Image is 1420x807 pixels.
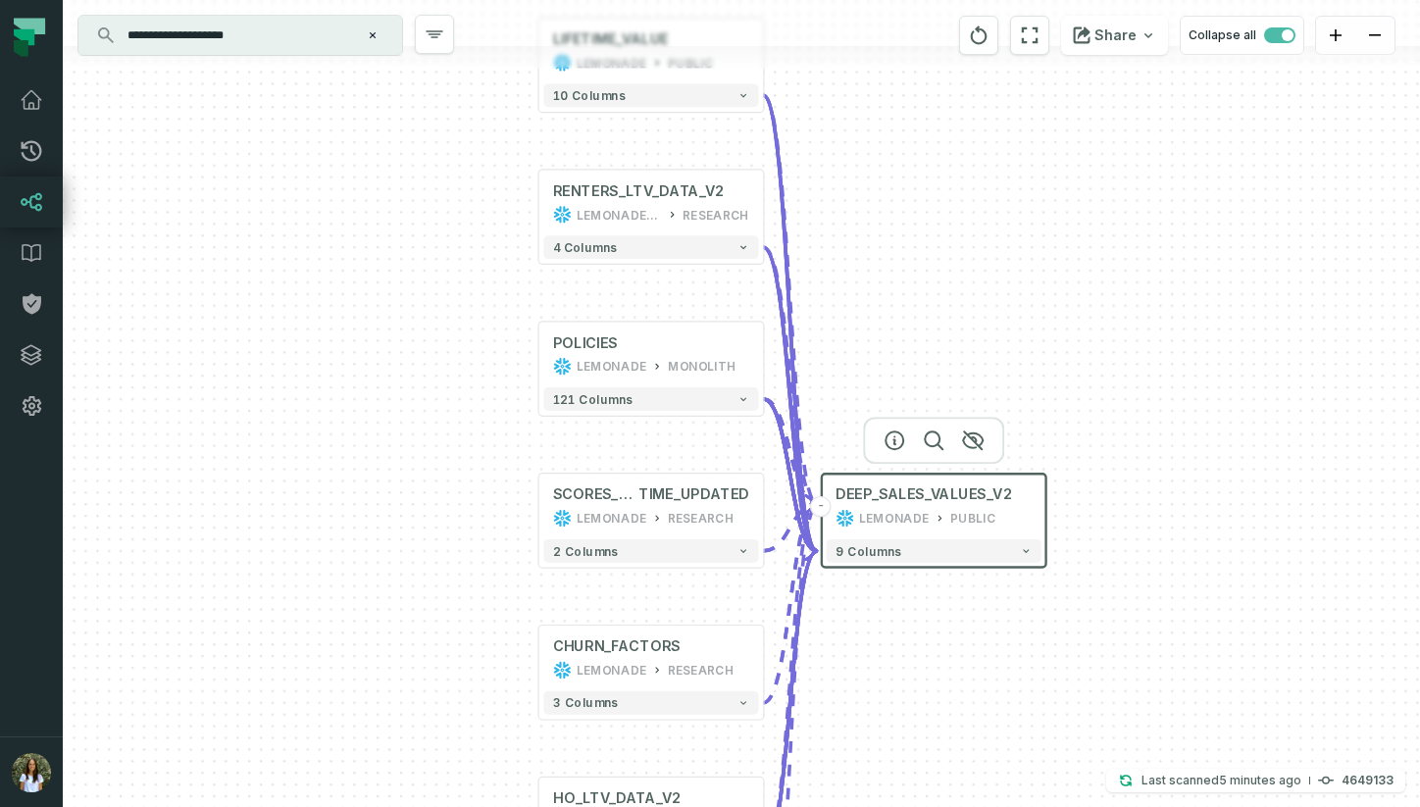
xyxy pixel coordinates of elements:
[1141,771,1301,790] p: Last scanned
[553,485,638,504] span: SCORES_ALL_
[836,544,901,558] span: 9 columns
[553,181,725,200] div: RENTERS_LTV_DATA_V2
[1355,17,1395,55] button: zoom out
[1342,775,1394,786] h4: 4649133
[553,544,619,558] span: 2 columns
[553,696,619,710] span: 3 columns
[363,25,382,45] button: Clear search query
[553,240,618,254] span: 4 columns
[1061,16,1168,55] button: Share
[638,485,749,504] span: TIME_UPDATED
[1316,17,1355,55] button: zoom in
[577,357,646,376] div: LEMONADE
[577,53,646,72] div: LEMONADE
[553,637,681,656] div: CHURN_FACTORS
[553,392,633,406] span: 121 columns
[668,509,735,528] div: RESEARCH
[950,509,995,528] div: PUBLIC
[683,205,749,224] div: RESEARCH
[577,509,646,528] div: LEMONADE
[668,53,713,72] div: PUBLIC
[553,485,749,504] div: SCORES_ALL_TIME_UPDATED
[810,496,831,517] button: -
[668,661,735,680] div: RESEARCH
[577,205,662,224] div: LEMONADE_DEVELOPMENT
[1180,16,1304,55] button: Collapse all
[553,88,626,102] span: 10 columns
[668,357,736,376] div: MONOLITH
[1219,773,1301,787] relative-time: Sep 25, 2025, 3:49 PM GMT+3
[553,333,618,352] div: POLICIES
[12,753,51,792] img: avatar of Noa Gordon
[836,485,1012,504] span: DEEP_SALES_VALUES_V2
[859,509,929,528] div: LEMONADE
[577,661,646,680] div: LEMONADE
[763,95,817,551] g: Edge from 4e44181d14624ce860c3707b280ea88c to 9d00868b7e575aa0d26a276573e55f69
[763,399,817,551] g: Edge from c2cbcb7d815b7d968c3bb742497d5f23 to 9d00868b7e575aa0d26a276573e55f69
[1106,769,1405,792] button: Last scanned[DATE] 3:49:57 PM4649133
